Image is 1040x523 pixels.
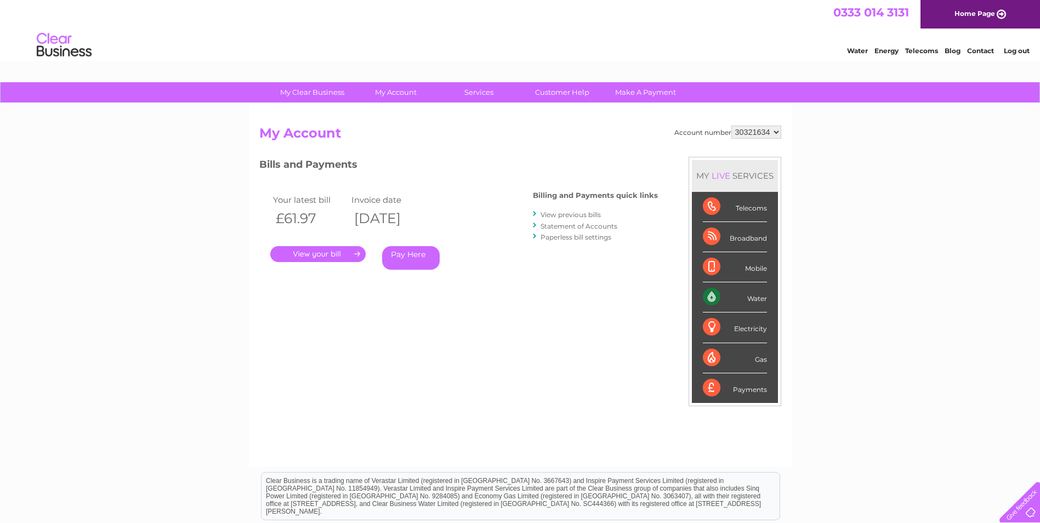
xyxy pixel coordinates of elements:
[692,160,778,191] div: MY SERVICES
[541,233,611,241] a: Paperless bill settings
[270,192,349,207] td: Your latest bill
[674,126,781,139] div: Account number
[262,6,780,53] div: Clear Business is a trading name of Verastar Limited (registered in [GEOGRAPHIC_DATA] No. 3667643...
[259,126,781,146] h2: My Account
[382,246,440,270] a: Pay Here
[259,157,658,176] h3: Bills and Payments
[709,170,732,181] div: LIVE
[703,373,767,403] div: Payments
[533,191,658,200] h4: Billing and Payments quick links
[1004,47,1030,55] a: Log out
[350,82,441,103] a: My Account
[600,82,691,103] a: Make A Payment
[945,47,961,55] a: Blog
[270,207,349,230] th: £61.97
[267,82,357,103] a: My Clear Business
[703,282,767,312] div: Water
[36,29,92,62] img: logo.png
[703,343,767,373] div: Gas
[349,192,428,207] td: Invoice date
[703,312,767,343] div: Electricity
[434,82,524,103] a: Services
[541,211,601,219] a: View previous bills
[703,192,767,222] div: Telecoms
[703,252,767,282] div: Mobile
[703,222,767,252] div: Broadband
[833,5,909,19] a: 0333 014 3131
[517,82,607,103] a: Customer Help
[847,47,868,55] a: Water
[874,47,899,55] a: Energy
[270,246,366,262] a: .
[349,207,428,230] th: [DATE]
[967,47,994,55] a: Contact
[905,47,938,55] a: Telecoms
[541,222,617,230] a: Statement of Accounts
